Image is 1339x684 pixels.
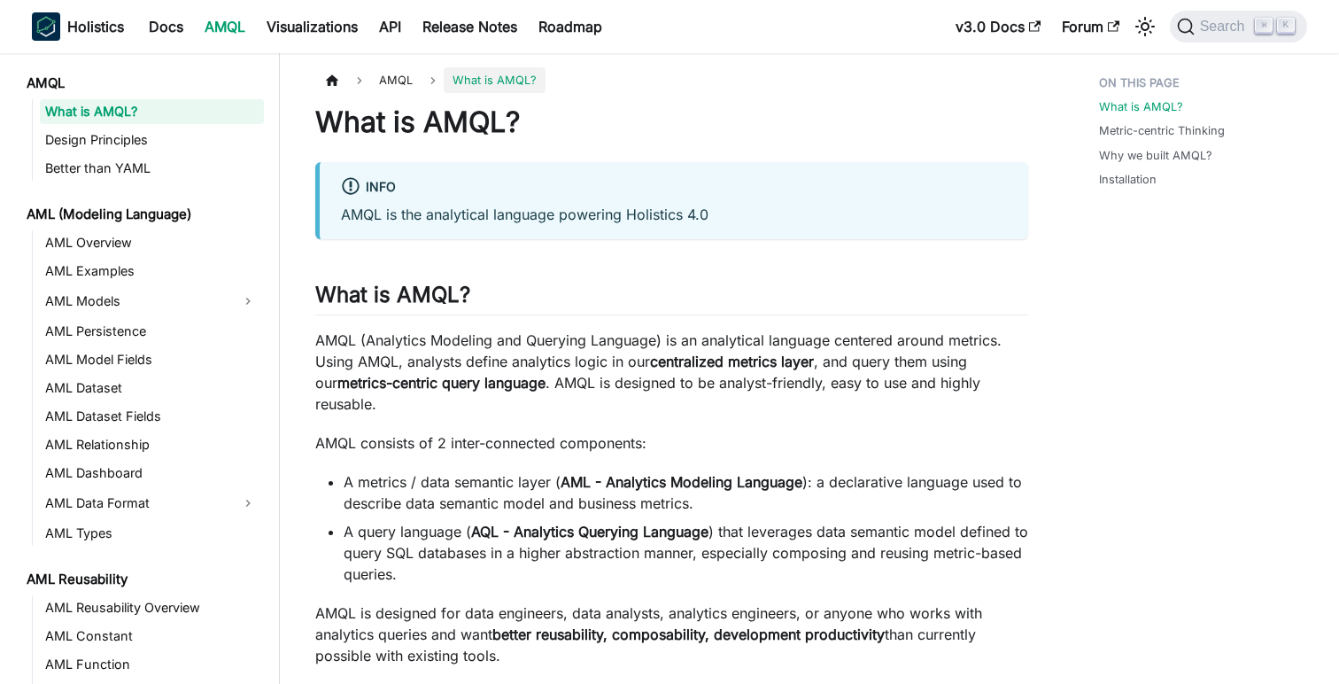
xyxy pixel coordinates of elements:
a: Design Principles [40,128,264,152]
span: AMQL [370,67,422,93]
strong: AML - Analytics Modeling Language [561,473,802,491]
a: What is AMQL? [40,99,264,124]
a: AML Models [40,287,232,315]
button: Expand sidebar category 'AML Models' [232,287,264,315]
a: Home page [315,67,349,93]
p: AMQL is designed for data engineers, data analysts, analytics engineers, or anyone who works with... [315,602,1028,666]
li: A metrics / data semantic layer ( ): a declarative language used to describe data semantic model ... [344,471,1028,514]
nav: Docs sidebar [14,53,280,684]
a: AMQL [21,71,264,96]
button: Switch between dark and light mode (currently light mode) [1131,12,1159,41]
strong: better reusability, composability, development productivity [492,626,885,643]
p: AMQL consists of 2 inter-connected components: [315,432,1028,454]
a: Visualizations [256,12,368,41]
a: AML Persistence [40,319,264,344]
span: Search [1195,19,1256,35]
a: v3.0 Docs [945,12,1051,41]
p: AMQL is the analytical language powering Holistics 4.0 [341,204,1007,225]
h2: What is AMQL? [315,282,1028,315]
a: Metric-centric Thinking [1099,122,1225,139]
strong: metrics-centric query language [337,374,546,392]
a: AML Reusability [21,567,264,592]
a: AML Relationship [40,432,264,457]
a: AMQL [194,12,256,41]
strong: AQL - Analytics Querying Language [471,523,708,540]
strong: centralized metrics layer [650,353,814,370]
a: AML Types [40,521,264,546]
b: Holistics [67,16,124,37]
button: Expand sidebar category 'AML Data Format' [232,489,264,517]
kbd: K [1277,18,1295,34]
a: Docs [138,12,194,41]
a: AML Dataset Fields [40,404,264,429]
img: Holistics [32,12,60,41]
a: Release Notes [412,12,528,41]
a: AML Function [40,652,264,677]
li: A query language ( ) that leverages data semantic model defined to query SQL databases in a highe... [344,521,1028,585]
a: API [368,12,412,41]
p: AMQL (Analytics Modeling and Querying Language) is an analytical language centered around metrics... [315,330,1028,415]
a: Better than YAML [40,156,264,181]
a: AML Constant [40,624,264,649]
a: Why we built AMQL? [1099,147,1212,164]
a: AML (Modeling Language) [21,202,264,227]
a: Roadmap [528,12,613,41]
h1: What is AMQL? [315,105,1028,140]
nav: Breadcrumbs [315,67,1028,93]
kbd: ⌘ [1255,18,1273,34]
a: AML Overview [40,230,264,255]
button: Search (Command+K) [1170,11,1307,43]
a: What is AMQL? [1099,98,1183,115]
a: AML Data Format [40,489,232,517]
a: AML Examples [40,259,264,284]
a: Installation [1099,171,1157,188]
a: Forum [1051,12,1130,41]
a: HolisticsHolistics [32,12,124,41]
div: info [341,176,1007,199]
a: AML Model Fields [40,347,264,372]
a: AML Dashboard [40,461,264,486]
span: What is AMQL? [444,67,546,93]
a: AML Dataset [40,376,264,400]
a: AML Reusability Overview [40,595,264,620]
